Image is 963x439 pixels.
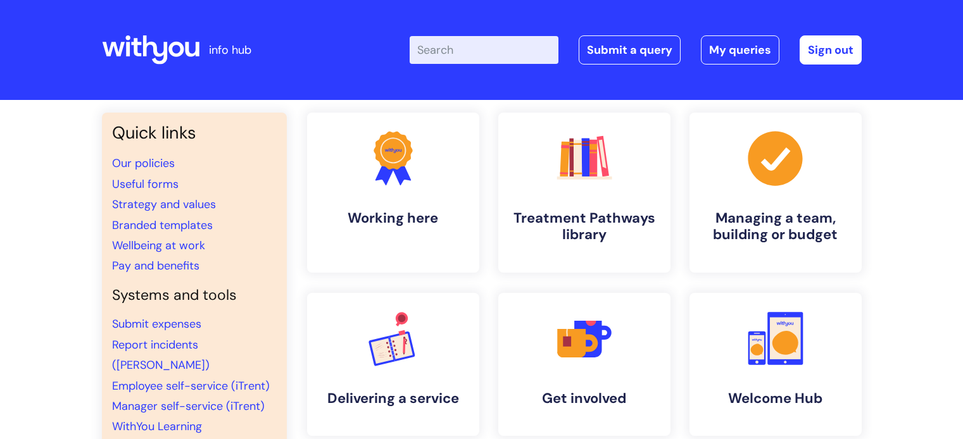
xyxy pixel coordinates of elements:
h4: Welcome Hub [700,390,852,407]
a: Report incidents ([PERSON_NAME]) [112,337,210,373]
a: Treatment Pathways library [498,113,670,273]
a: Managing a team, building or budget [689,113,862,273]
a: Submit a query [579,35,681,65]
h3: Quick links [112,123,277,143]
a: Our policies [112,156,175,171]
a: WithYou Learning [112,419,202,434]
a: Sign out [800,35,862,65]
a: Strategy and values [112,197,216,212]
h4: Managing a team, building or budget [700,210,852,244]
a: Manager self-service (iTrent) [112,399,265,414]
a: Wellbeing at work [112,238,205,253]
a: Submit expenses [112,316,201,331]
a: Get involved [498,293,670,436]
a: Welcome Hub [689,293,862,436]
h4: Get involved [508,390,660,407]
h4: Delivering a service [317,390,469,407]
a: Useful forms [112,176,179,192]
h4: Working here [317,210,469,226]
input: Search [410,36,558,64]
a: Pay and benefits [112,258,199,273]
div: | - [410,35,862,65]
h4: Systems and tools [112,287,277,304]
a: Branded templates [112,218,213,233]
h4: Treatment Pathways library [508,210,660,244]
a: My queries [701,35,779,65]
a: Working here [307,113,479,273]
p: info hub [209,40,251,60]
a: Delivering a service [307,293,479,436]
a: Employee self-service (iTrent) [112,378,270,393]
